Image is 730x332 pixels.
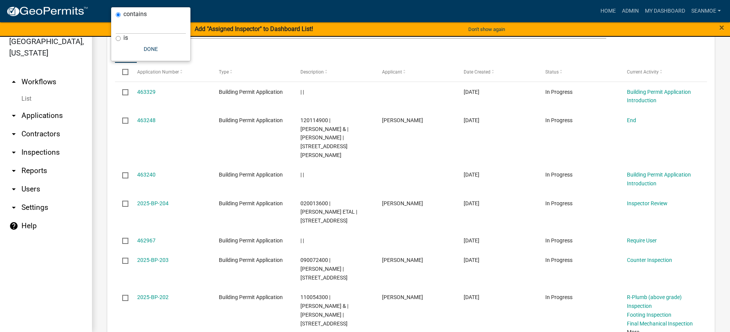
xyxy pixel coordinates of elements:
[545,237,573,244] span: In Progress
[464,69,490,75] span: Date Created
[300,117,348,158] span: 120114900 | TROY A POLHAMUS & | HEIDI A POLHAMUS | 10355 ROSE ANNA BEACH RD NW
[545,257,573,263] span: In Progress
[464,294,479,300] span: 08/12/2025
[627,257,672,263] a: Counter Inspection
[9,203,18,212] i: arrow_drop_down
[382,200,423,206] span: Andrew Knutson
[382,257,423,263] span: Dale Zimmerman
[219,237,283,244] span: Building Permit Application
[137,89,156,95] a: 463329
[300,237,304,244] span: | |
[123,11,147,17] label: contains
[627,312,671,318] a: Footing Inspection
[137,294,169,300] a: 2025-BP-202
[382,294,423,300] span: Curtis J Fernholz
[9,111,18,120] i: arrow_drop_down
[219,172,283,178] span: Building Permit Application
[375,63,456,81] datatable-header-cell: Applicant
[293,63,375,81] datatable-header-cell: Description
[642,4,688,18] a: My Dashboard
[597,4,619,18] a: Home
[545,294,573,300] span: In Progress
[137,257,169,263] a: 2025-BP-203
[123,35,128,41] label: is
[545,117,573,123] span: In Progress
[545,200,573,206] span: In Progress
[464,117,479,123] span: 08/13/2025
[137,200,169,206] a: 2025-BP-204
[464,257,479,263] span: 08/12/2025
[545,89,573,95] span: In Progress
[300,89,304,95] span: | |
[116,42,186,56] button: Done
[219,69,229,75] span: Type
[300,172,304,178] span: | |
[300,294,348,326] span: 110054300 | KRISTINE WAINRIGHT-TADYCH & | TIMOTHY DAVID TADYCH | 1670 43RD ST NW
[219,294,283,300] span: Building Permit Application
[219,117,283,123] span: Building Permit Application
[688,4,724,18] a: SeanMoe
[465,23,508,36] button: Don't show again
[545,69,559,75] span: Status
[9,185,18,194] i: arrow_drop_down
[219,257,283,263] span: Building Permit Application
[627,172,691,186] a: Building Permit Application Introduction
[719,23,724,32] button: Close
[300,69,324,75] span: Description
[627,89,691,104] a: Building Permit Application Introduction
[300,200,357,224] span: 020013600 | RODNEY C KNUTSON ETAL | 12250 105th St NE
[137,69,179,75] span: Application Number
[627,200,668,206] a: Inspector Review
[464,200,479,206] span: 08/13/2025
[130,63,211,81] datatable-header-cell: Application Number
[627,69,659,75] span: Current Activity
[464,237,479,244] span: 08/12/2025
[619,4,642,18] a: Admin
[137,172,156,178] a: 463240
[456,63,538,81] datatable-header-cell: Date Created
[195,25,313,33] strong: Add "Assigned Inspector" to Dashboard List!
[627,321,693,327] a: Final Mechanical Inspection
[627,117,636,123] a: End
[9,166,18,175] i: arrow_drop_down
[9,221,18,231] i: help
[9,77,18,87] i: arrow_drop_up
[620,63,701,81] datatable-header-cell: Current Activity
[137,237,156,244] a: 462967
[219,89,283,95] span: Building Permit Application
[9,148,18,157] i: arrow_drop_down
[211,63,293,81] datatable-header-cell: Type
[719,22,724,33] span: ×
[219,200,283,206] span: Building Permit Application
[137,117,156,123] a: 463248
[382,117,423,123] span: Camryn Jovan
[538,63,620,81] datatable-header-cell: Status
[382,69,402,75] span: Applicant
[545,172,573,178] span: In Progress
[115,63,130,81] datatable-header-cell: Select
[464,89,479,95] span: 08/13/2025
[627,294,682,309] a: R-Plumb (above grade) Inspection
[300,257,348,281] span: 090072400 | HELEN D WINKELMAN | 670 23RD AVE NE SAUK RAPIDS MN 56379
[9,129,18,139] i: arrow_drop_down
[627,237,657,244] a: Require User
[464,172,479,178] span: 08/13/2025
